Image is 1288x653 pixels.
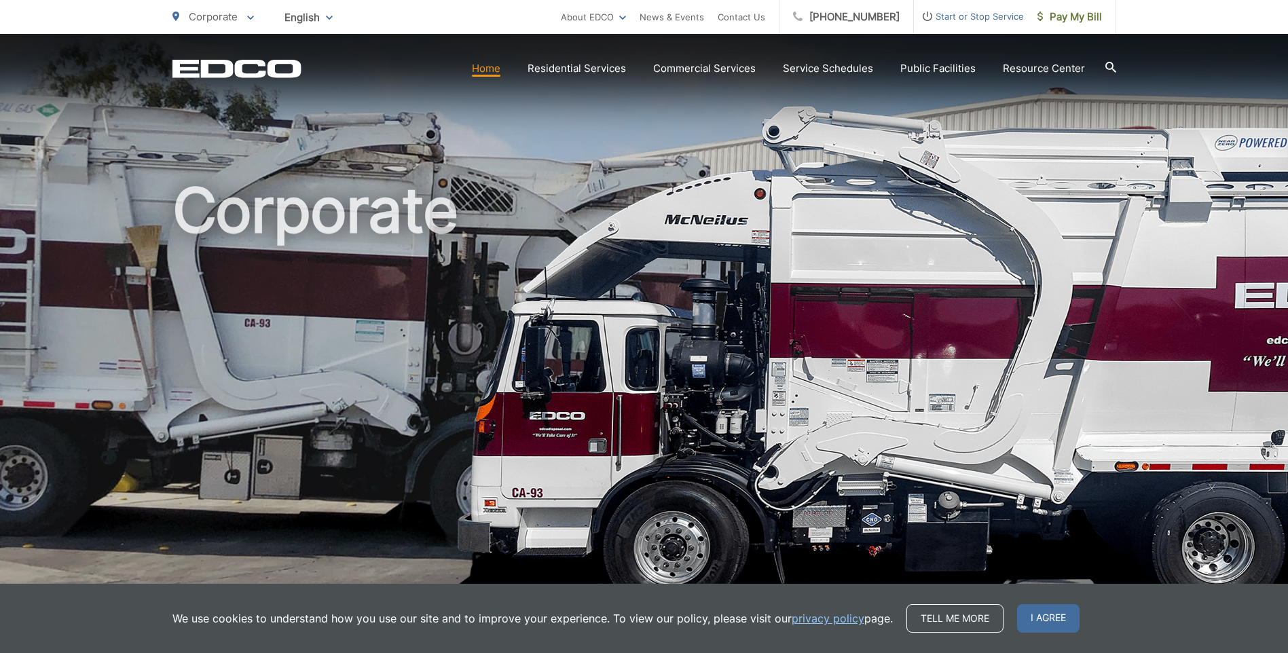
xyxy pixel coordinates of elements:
[792,610,864,627] a: privacy policy
[1017,604,1080,633] span: I agree
[906,604,1004,633] a: Tell me more
[528,60,626,77] a: Residential Services
[1003,60,1085,77] a: Resource Center
[1037,9,1102,25] span: Pay My Bill
[900,60,976,77] a: Public Facilities
[189,10,238,23] span: Corporate
[718,9,765,25] a: Contact Us
[172,59,301,78] a: EDCD logo. Return to the homepage.
[640,9,704,25] a: News & Events
[561,9,626,25] a: About EDCO
[783,60,873,77] a: Service Schedules
[172,176,1116,606] h1: Corporate
[172,610,893,627] p: We use cookies to understand how you use our site and to improve your experience. To view our pol...
[653,60,756,77] a: Commercial Services
[472,60,500,77] a: Home
[274,5,343,29] span: English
